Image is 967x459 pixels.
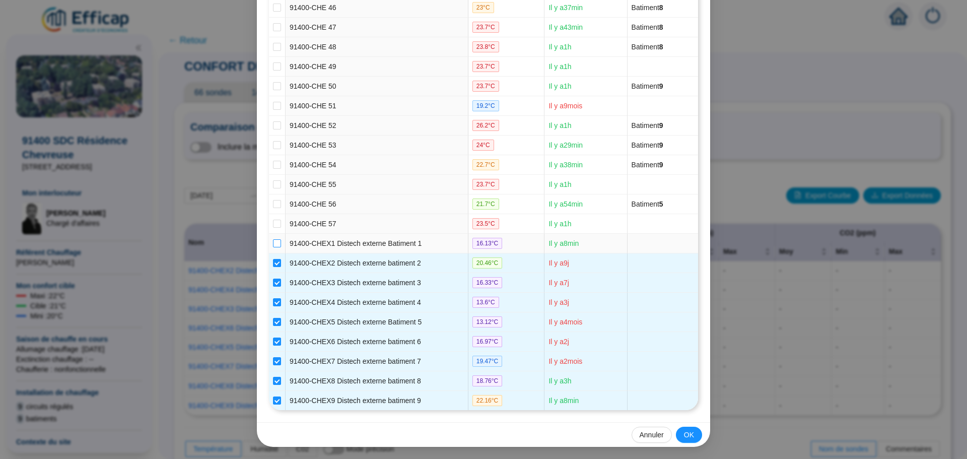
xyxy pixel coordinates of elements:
[548,338,569,346] span: Il y a 2 j
[472,81,499,92] span: 23.7 °C
[676,427,702,443] button: OK
[632,43,663,51] span: Batiment
[632,4,663,12] span: Batiment
[286,312,468,332] td: 91400-CHEX5 Distech externe Batiment 5
[659,161,663,169] span: 9
[659,23,663,31] span: 8
[472,22,499,33] span: 23.7 °C
[472,120,499,131] span: 26.2 °C
[472,316,503,327] span: 13.12 °C
[472,375,503,386] span: 18.76 °C
[472,179,499,190] span: 23.7 °C
[659,82,663,90] span: 9
[286,234,468,253] td: 91400-CHEX1 Distech externe Batiment 1
[286,18,468,37] td: 91400-CHE 47
[548,377,571,385] span: Il y a 3 h
[548,397,579,405] span: Il y a 8 min
[286,77,468,96] td: 91400-CHE 50
[472,100,499,111] span: 19.2 °C
[548,23,583,31] span: Il y a 43 min
[286,214,468,234] td: 91400-CHE 57
[286,371,468,391] td: 91400-CHEX8 Distech externe batiment 8
[632,121,663,129] span: Batiment
[472,395,503,406] span: 22.16 °C
[548,4,583,12] span: Il y a 37 min
[632,82,663,90] span: Batiment
[472,140,494,151] span: 24 °C
[472,277,503,288] span: 16.33 °C
[286,391,468,410] td: 91400-CHEX9 Distech externe batiment 9
[548,161,583,169] span: Il y a 38 min
[548,180,571,188] span: Il y a 1 h
[548,279,569,287] span: Il y a 7 j
[472,336,503,347] span: 16.97 °C
[286,57,468,77] td: 91400-CHE 49
[548,298,569,306] span: Il y a 3 j
[472,199,499,210] span: 21.7 °C
[472,218,499,229] span: 23.5 °C
[472,356,503,367] span: 19.47 °C
[659,121,663,129] span: 9
[548,62,571,71] span: Il y a 1 h
[286,155,468,175] td: 91400-CHE 54
[286,194,468,214] td: 91400-CHE 56
[472,257,503,269] span: 20.46 °C
[632,200,663,208] span: Batiment
[548,82,571,90] span: Il y a 1 h
[632,23,663,31] span: Batiment
[548,43,571,51] span: Il y a 1 h
[286,96,468,116] td: 91400-CHE 51
[548,357,582,365] span: Il y a 2 mois
[472,61,499,72] span: 23.7 °C
[548,121,571,129] span: Il y a 1 h
[548,102,582,110] span: Il y a 9 mois
[684,430,694,440] span: OK
[286,175,468,194] td: 91400-CHE 55
[640,430,664,440] span: Annuler
[286,116,468,136] td: 91400-CHE 52
[286,332,468,352] td: 91400-CHEX6 Distech externe batiment 6
[548,220,571,228] span: Il y a 1 h
[659,4,663,12] span: 8
[548,259,569,267] span: Il y a 9 j
[548,239,579,247] span: Il y a 8 min
[286,352,468,371] td: 91400-CHEX7 Distech externe batiment 7
[286,136,468,155] td: 91400-CHE 53
[659,43,663,51] span: 8
[548,141,583,149] span: Il y a 29 min
[286,293,468,312] td: 91400-CHEX4 Distech externe batiment 4
[548,200,583,208] span: Il y a 54 min
[632,141,663,149] span: Batiment
[659,141,663,149] span: 9
[472,2,494,13] span: 23 °C
[286,37,468,57] td: 91400-CHE 48
[632,161,663,169] span: Batiment
[286,253,468,273] td: 91400-CHEX2 Distech externe batiment 2
[548,318,582,326] span: Il y a 4 mois
[472,159,499,170] span: 22.7 °C
[472,238,503,249] span: 16.13 °C
[472,41,499,52] span: 23.8 °C
[632,427,672,443] button: Annuler
[472,297,499,308] span: 13.6 °C
[286,273,468,293] td: 91400-CHEX3 Distech externe batiment 3
[659,200,663,208] span: 5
